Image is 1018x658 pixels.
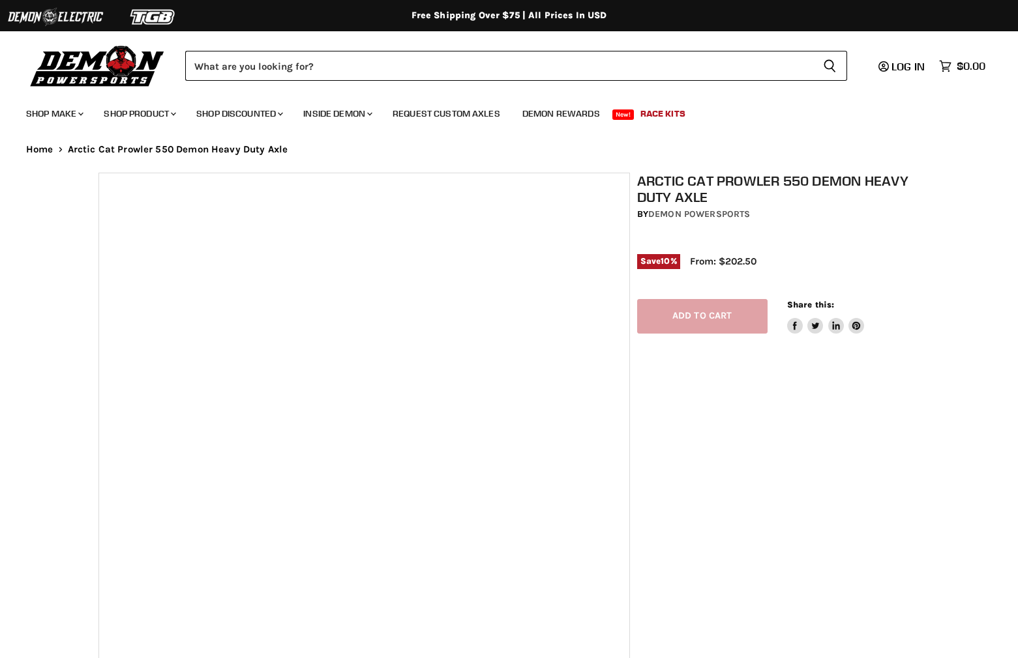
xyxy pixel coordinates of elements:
[813,51,847,81] button: Search
[933,57,992,76] a: $0.00
[185,51,813,81] input: Search
[68,144,288,155] span: Arctic Cat Prowler 550 Demon Heavy Duty Axle
[637,173,927,205] h1: Arctic Cat Prowler 550 Demon Heavy Duty Axle
[631,100,695,127] a: Race Kits
[16,95,982,127] ul: Main menu
[185,51,847,81] form: Product
[637,207,927,222] div: by
[7,5,104,29] img: Demon Electric Logo 2
[187,100,291,127] a: Shop Discounted
[690,255,756,267] span: From: $202.50
[787,299,865,334] aside: Share this:
[648,208,750,220] a: Demon Powersports
[26,144,53,155] a: Home
[787,300,834,309] span: Share this:
[891,60,925,73] span: Log in
[661,256,670,266] span: 10
[873,61,933,72] a: Log in
[383,100,510,127] a: Request Custom Axles
[293,100,380,127] a: Inside Demon
[94,100,184,127] a: Shop Product
[957,60,985,72] span: $0.00
[513,100,610,127] a: Demon Rewards
[26,42,169,89] img: Demon Powersports
[16,100,91,127] a: Shop Make
[104,5,202,29] img: TGB Logo 2
[637,254,680,268] span: Save %
[612,109,635,120] span: New!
